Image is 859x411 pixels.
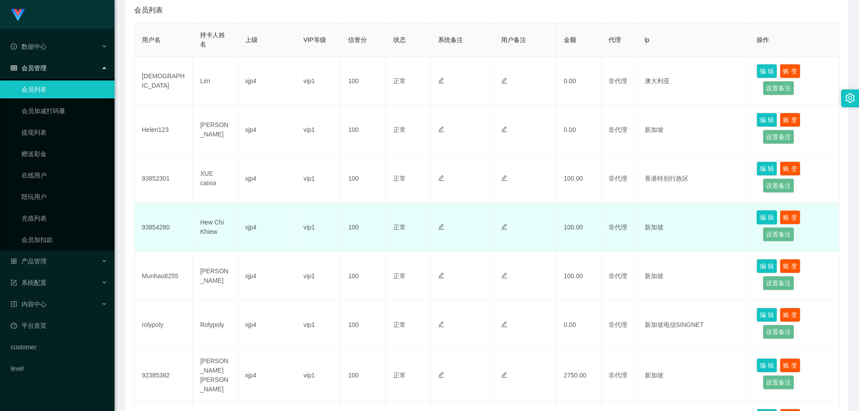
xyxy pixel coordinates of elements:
button: 编 辑 [757,210,777,225]
td: 0.00 [557,57,601,106]
i: 图标: table [11,65,17,71]
button: 账 变 [780,358,800,373]
td: 100 [341,106,386,154]
button: 账 变 [780,113,800,127]
td: 新加坡 [638,106,750,154]
button: 编 辑 [757,358,777,373]
a: 陪玩用户 [21,188,107,206]
i: 图标: edit [438,175,444,181]
span: 信誉分 [348,36,367,43]
span: VIP等级 [303,36,326,43]
td: 0.00 [557,301,601,349]
i: 图标: edit [501,224,507,230]
button: 设置备注 [763,81,794,95]
button: 账 变 [780,210,800,225]
i: 图标: edit [501,126,507,132]
button: 账 变 [780,161,800,176]
td: XUE caixia [193,154,238,203]
button: 编 辑 [757,161,777,176]
td: xjp4 [238,203,296,252]
button: 编 辑 [757,64,777,78]
span: 操作 [757,36,769,43]
td: Rolypoly [193,301,238,349]
td: 100.00 [557,203,601,252]
td: xjp4 [238,57,296,106]
td: 澳大利亚 [638,57,750,106]
span: 正常 [393,272,406,280]
td: xjp4 [238,154,296,203]
td: Helen123 [135,106,193,154]
i: 图标: edit [501,372,507,378]
span: 非代理 [608,321,627,328]
td: 100 [341,252,386,301]
td: [PERSON_NAME] [193,252,238,301]
span: 非代理 [608,372,627,379]
td: 新加坡电信SINGNET [638,301,750,349]
td: 香港特别行政区 [638,154,750,203]
span: 非代理 [608,272,627,280]
i: 图标: edit [501,321,507,327]
span: 内容中心 [11,301,47,308]
span: 非代理 [608,126,627,133]
span: 非代理 [608,175,627,182]
td: xjp4 [238,349,296,402]
td: 93854280 [135,203,193,252]
button: 编 辑 [757,259,777,273]
a: 在线用户 [21,166,107,184]
a: 充值列表 [21,209,107,227]
button: 账 变 [780,64,800,78]
i: 图标: edit [438,321,444,327]
td: 93852301 [135,154,193,203]
i: 图标: edit [501,272,507,279]
i: 图标: edit [438,126,444,132]
td: 100 [341,154,386,203]
i: 图标: edit [438,224,444,230]
span: 用户名 [142,36,161,43]
td: xjp4 [238,106,296,154]
span: 会员管理 [11,64,47,72]
td: vip1 [296,301,341,349]
td: 新加坡 [638,252,750,301]
button: 设置备注 [763,227,794,242]
td: Munhao8255 [135,252,193,301]
span: 用户备注 [501,36,526,43]
i: 图标: appstore-o [11,258,17,264]
i: 图标: check-circle-o [11,43,17,50]
a: 提现列表 [21,123,107,141]
td: vip1 [296,349,341,402]
i: 图标: form [11,280,17,286]
td: vip1 [296,57,341,106]
button: 账 变 [780,308,800,322]
td: 100 [341,57,386,106]
i: 图标: edit [501,77,507,84]
span: 正常 [393,126,406,133]
i: 图标: setting [845,93,855,103]
span: 上级 [245,36,258,43]
td: 92385382 [135,349,193,402]
img: logo.9652507e.png [11,9,25,21]
td: 新加坡 [638,349,750,402]
i: 图标: profile [11,301,17,307]
td: xjp4 [238,252,296,301]
td: vip1 [296,106,341,154]
button: 账 变 [780,259,800,273]
button: 编 辑 [757,308,777,322]
td: 100 [341,203,386,252]
td: 100.00 [557,154,601,203]
td: xjp4 [238,301,296,349]
span: 正常 [393,175,406,182]
span: 状态 [393,36,406,43]
i: 图标: edit [438,272,444,279]
span: 代理 [608,36,621,43]
i: 图标: edit [438,372,444,378]
td: 新加坡 [638,203,750,252]
td: vip1 [296,154,341,203]
a: 图标: dashboard平台首页 [11,317,107,335]
span: 非代理 [608,224,627,231]
button: 设置备注 [763,178,794,193]
a: level [11,360,107,377]
span: 系统备注 [438,36,463,43]
td: [DEMOGRAPHIC_DATA] [135,57,193,106]
td: 100.00 [557,252,601,301]
span: 系统配置 [11,279,47,286]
